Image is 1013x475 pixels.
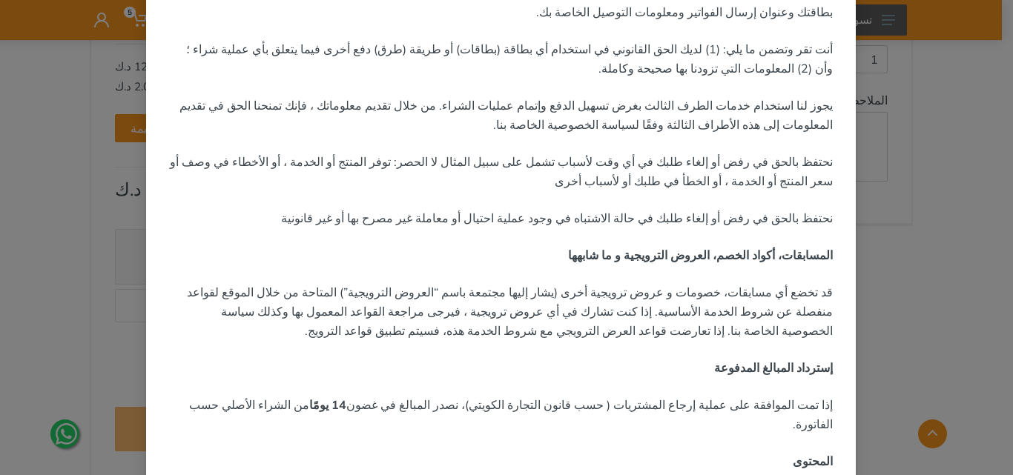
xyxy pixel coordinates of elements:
[714,360,833,375] strong: إسترداد المبالغ المدفوعة
[169,96,832,134] p: يجوز لنا استخدام خدمات الطرف الثالث بغرض تسهيل الدفع وإتمام عمليات الشراء. من خلال تقديم معلوماتك...
[169,208,832,227] p: نحتفظ بالحق في رفض أو إلغاء طلبك في حالة الاشتباه في وجود عملية احتيال أو معاملة غير مصرح بها أو ...
[169,282,832,340] p: قد تخضع أي مسابقات، خصومات و عروض ترويجية أخرى (يشار إليها مجتمعة باسم “العروض الترويجية”) المتاح...
[793,454,833,468] strong: المحتوى
[568,248,833,262] strong: المسابقات، أكواد الخصم، العروض الترويجية و ما شابهها
[169,39,832,78] p: أنت تقر وتضمن ما يلي: (1) لديك الحق القانوني في استخدام أي بطاقة (بطاقات) أو طريقة (طرق) دفع أخرى...
[169,152,832,190] p: نحتفظ بالحق في رفض أو إلغاء طلبك في أي وقت لأسباب تشمل على سبيل المثال لا الحصر: توفر المنتج أو ا...
[309,397,346,412] strong: 14 يومًا
[169,395,832,434] p: إذا تمت الموافقة على عملية إرجاع المشتريات ( حسب قانون التجارة الكويتي)، نصدر المبالغ في غضون من ...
